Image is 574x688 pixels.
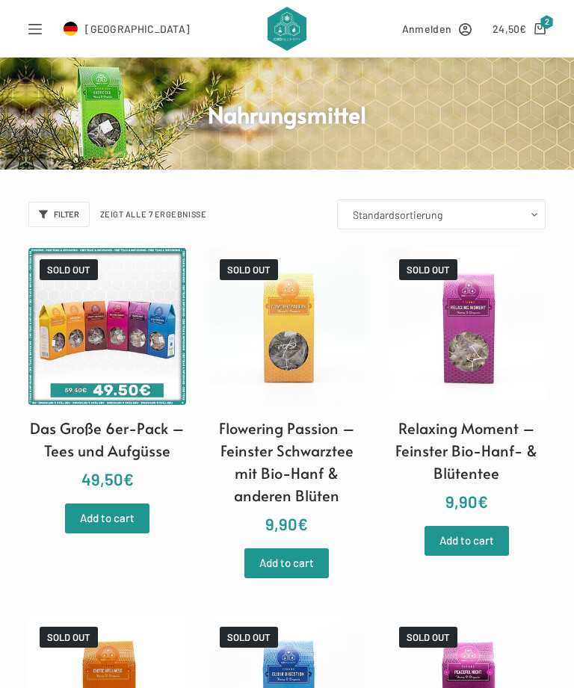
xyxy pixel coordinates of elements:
[28,248,185,493] a: SOLD OUTDas Große 6er-Pack – Tees und Aufgüsse 49,50€
[28,22,42,36] button: Open off canvas
[220,259,278,280] span: SOLD OUT
[28,417,185,462] h2: Das Große 6er-Pack – Tees und Aufgüsse
[244,548,329,578] a: Lese mehr über „Flowering Passion - Feinster Schwarztee mit Bio-Hanf & anderen Blüten“
[63,20,190,37] a: Select Country
[40,259,98,280] span: SOLD OUT
[28,99,545,128] h1: Nahrungsmittel
[445,492,488,511] bdi: 9,90
[220,627,278,648] span: SOLD OUT
[209,417,365,506] h2: Flowering Passion – Feinster Schwarztee mit Bio-Hanf & anderen Blüten
[297,514,308,533] span: €
[425,526,509,556] a: Lese mehr über „Relaxing Moment - Feinster Bio-Hanf- & Blütentee“
[337,199,546,229] select: Shop-Bestellung
[402,20,472,37] a: Anmelden
[388,248,545,515] a: SOLD OUTRelaxing Moment – Feinster Bio-Hanf- & Blütentee 9,90€
[399,259,457,280] span: SOLD OUT
[493,22,527,35] bdi: 24,50
[399,627,457,648] span: SOLD OUT
[123,469,134,489] span: €
[388,417,545,484] h2: Relaxing Moment – Feinster Bio-Hanf- & Blütentee
[100,208,207,221] p: Zeigt alle 7 Ergebnisse
[519,22,526,35] span: €
[65,503,149,533] a: Lese mehr über „Das Große 6er-Pack - Tees und Aufgüsse“
[478,492,488,511] span: €
[402,20,451,37] span: Anmelden
[209,248,365,538] a: SOLD OUTFlowering Passion – Feinster Schwarztee mit Bio-Hanf & anderen Blüten 9,90€
[28,202,90,227] a: Filter
[85,20,190,37] span: [GEOGRAPHIC_DATA]
[63,22,78,37] img: DE Flag
[81,469,134,489] bdi: 49,50
[265,514,308,533] bdi: 9,90
[540,15,554,29] span: 2
[493,20,546,37] a: Shopping cart
[40,627,98,648] span: SOLD OUT
[268,7,306,52] img: CBD Alchemy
